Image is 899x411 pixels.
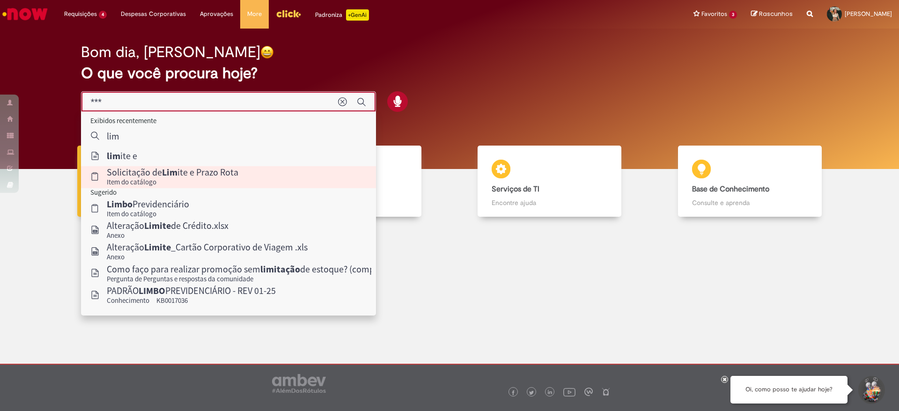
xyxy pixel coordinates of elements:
a: Rascunhos [751,10,793,19]
img: logo_footer_youtube.png [563,386,575,398]
span: 3 [729,11,737,19]
h2: O que você procura hoje? [81,65,818,81]
img: logo_footer_ambev_rotulo_gray.png [272,374,326,393]
span: More [247,9,262,19]
p: Encontre ajuda [492,198,607,207]
img: logo_footer_facebook.png [511,390,516,395]
span: Rascunhos [759,9,793,18]
span: [PERSON_NAME] [845,10,892,18]
a: Tirar dúvidas Tirar dúvidas com Lupi Assist e Gen Ai [49,146,250,217]
p: +GenAi [346,9,369,21]
a: Serviços de TI Encontre ajuda [449,146,650,217]
button: Iniciar Conversa de Suporte [857,376,885,404]
div: Padroniza [315,9,369,21]
img: logo_footer_linkedin.png [548,390,553,396]
div: Oi, como posso te ajudar hoje? [730,376,847,404]
span: Requisições [64,9,97,19]
img: logo_footer_twitter.png [529,390,534,395]
span: 4 [99,11,107,19]
a: Base de Conhecimento Consulte e aprenda [650,146,850,217]
img: ServiceNow [1,5,49,23]
h2: Bom dia, [PERSON_NAME] [81,44,260,60]
img: click_logo_yellow_360x200.png [276,7,301,21]
img: happy-face.png [260,45,274,59]
img: logo_footer_naosei.png [602,388,610,396]
b: Serviços de TI [492,184,539,194]
span: Despesas Corporativas [121,9,186,19]
span: Aprovações [200,9,233,19]
b: Base de Conhecimento [692,184,769,194]
span: Favoritos [701,9,727,19]
img: logo_footer_workplace.png [584,388,593,396]
p: Consulte e aprenda [692,198,808,207]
